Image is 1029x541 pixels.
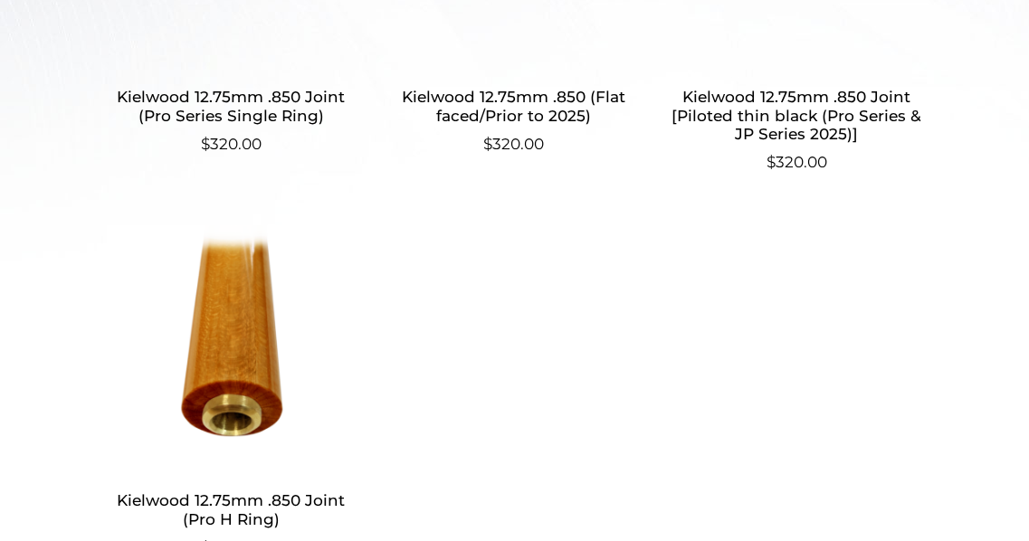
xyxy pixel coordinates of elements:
[767,153,776,171] span: $
[201,135,262,153] bdi: 320.00
[106,225,357,470] img: Kielwood 12.75mm .850 Joint (Pro H Ring)
[671,81,922,151] h2: Kielwood 12.75mm .850 Joint [Piloted thin black (Pro Series & JP Series 2025)]
[388,81,640,133] h2: Kielwood 12.75mm .850 (Flat faced/Prior to 2025)
[483,135,544,153] bdi: 320.00
[767,153,827,171] bdi: 320.00
[106,81,357,133] h2: Kielwood 12.75mm .850 Joint (Pro Series Single Ring)
[483,135,492,153] span: $
[106,484,357,536] h2: Kielwood 12.75mm .850 Joint (Pro H Ring)
[201,135,210,153] span: $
